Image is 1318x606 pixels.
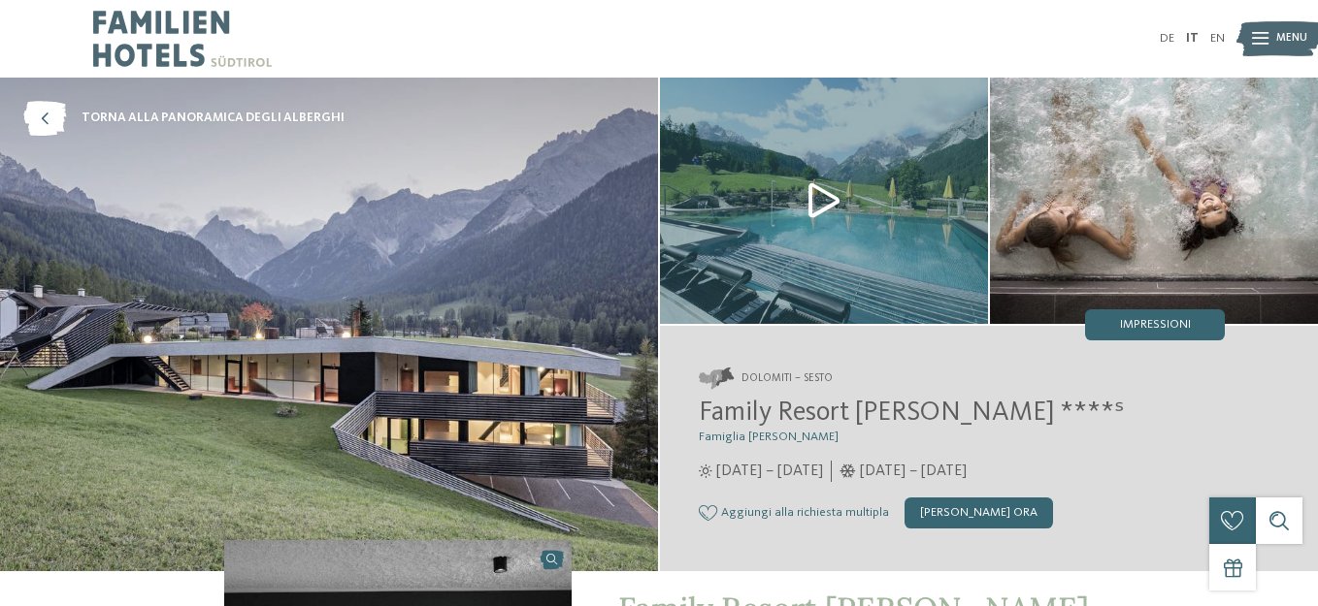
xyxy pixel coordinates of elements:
a: EN [1210,32,1225,45]
span: Famiglia [PERSON_NAME] [699,431,839,443]
span: Dolomiti – Sesto [741,371,833,387]
span: Aggiungi alla richiesta multipla [721,506,889,520]
img: Il nostro family hotel a Sesto, il vostro rifugio sulle Dolomiti. [990,78,1318,324]
span: [DATE] – [DATE] [716,461,823,482]
span: Menu [1276,31,1307,47]
a: IT [1186,32,1199,45]
span: Impressioni [1120,319,1191,332]
div: [PERSON_NAME] ora [905,497,1053,528]
a: DE [1160,32,1174,45]
a: torna alla panoramica degli alberghi [23,101,345,136]
span: [DATE] – [DATE] [860,461,967,482]
i: Orari d'apertura inverno [840,464,856,478]
span: torna alla panoramica degli alberghi [82,110,345,127]
i: Orari d'apertura estate [699,464,712,478]
span: Family Resort [PERSON_NAME] ****ˢ [699,399,1124,427]
img: Il nostro family hotel a Sesto, il vostro rifugio sulle Dolomiti. [660,78,988,324]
